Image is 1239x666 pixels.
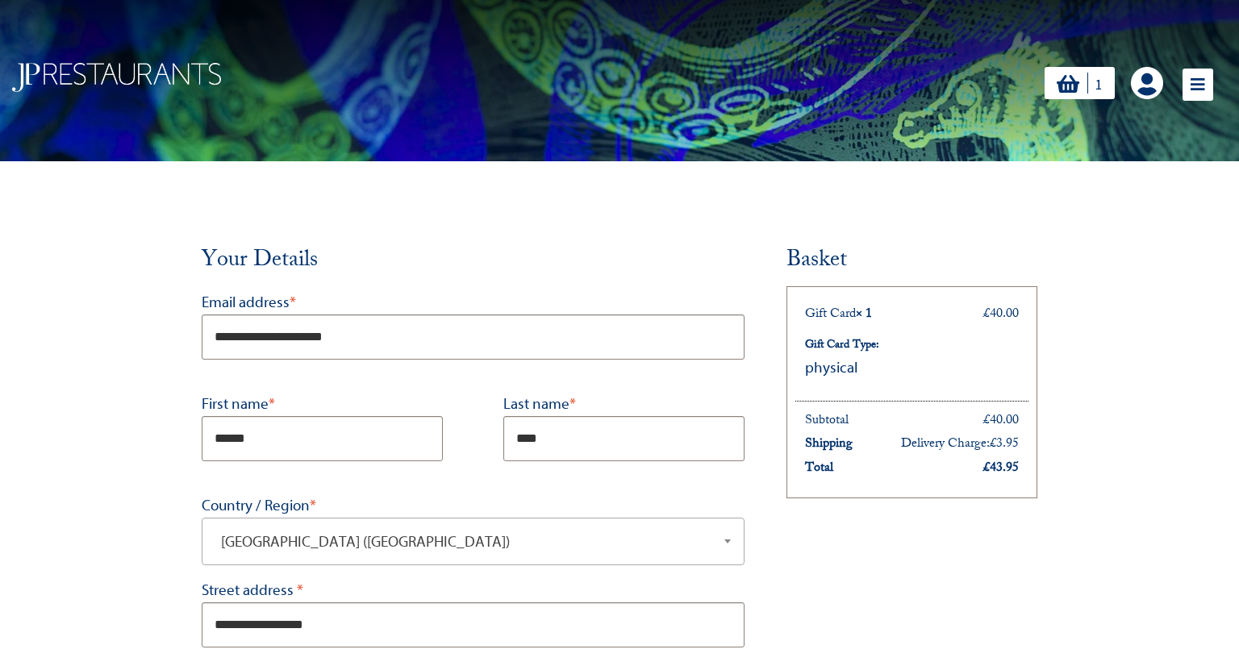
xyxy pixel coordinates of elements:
[990,433,1019,456] bdi: 3.95
[202,578,745,602] label: Street address
[795,410,872,434] th: Subtotal
[805,337,891,356] dt: Gift Card Type:
[795,457,872,481] th: Total
[805,356,891,380] p: physical
[856,303,872,327] strong: × 1
[503,392,745,416] label: Last name
[202,392,443,416] label: First name
[202,518,745,565] span: Country / Region
[215,531,732,553] span: United Kingdom (UK)
[1095,75,1103,94] span: 1
[990,433,996,456] span: £
[786,246,1037,278] h3: Basket
[983,457,990,481] span: £
[983,303,990,327] span: £
[901,433,1019,456] label: Delivery Charge:
[12,63,221,92] img: logo-final-from-website.png
[983,410,990,433] span: £
[202,493,745,518] label: Country / Region
[1045,67,1115,99] a: 1
[202,290,745,314] label: Email address
[795,303,900,393] td: Gift Card
[202,246,745,278] h3: Your Details
[983,303,1019,327] bdi: 40.00
[795,433,872,457] th: Shipping
[983,410,1019,433] bdi: 40.00
[983,457,1019,481] bdi: 43.95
